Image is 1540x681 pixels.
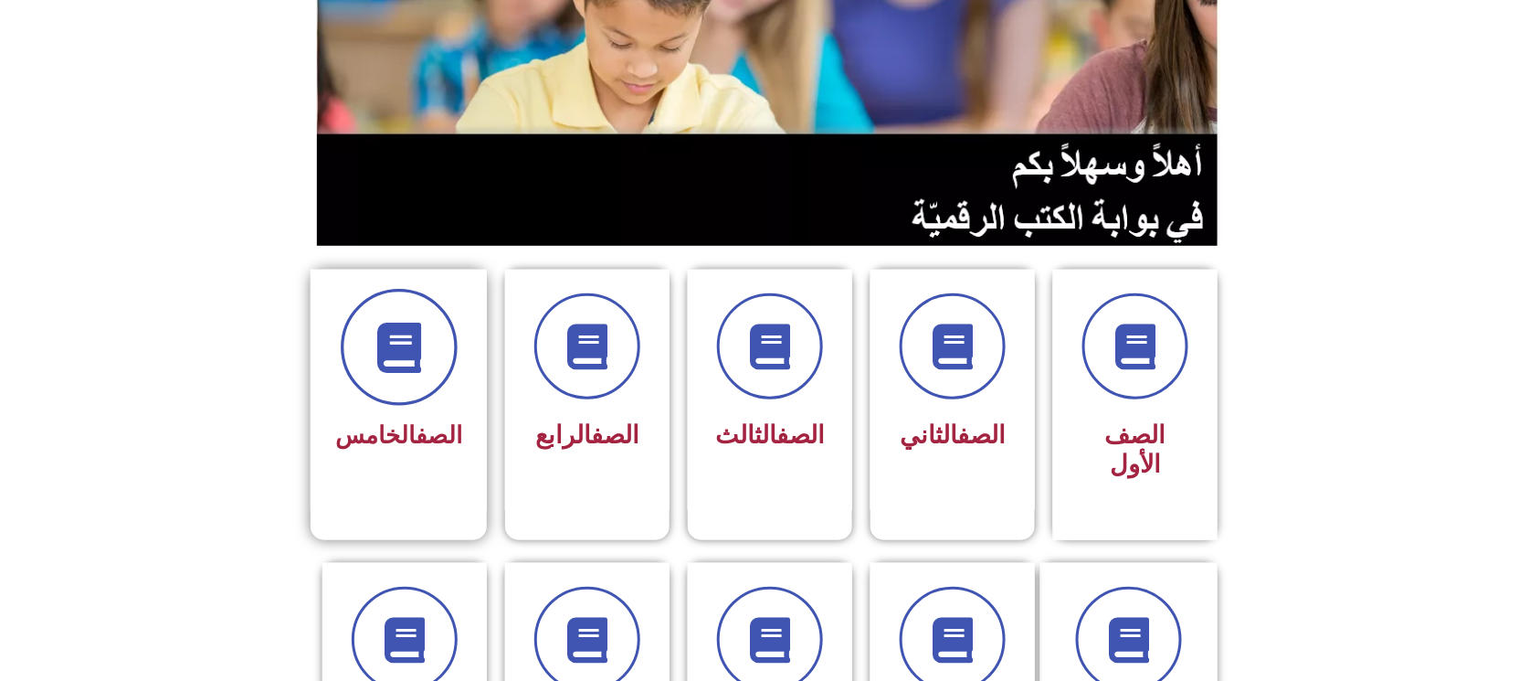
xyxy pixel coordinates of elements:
[715,420,825,450] span: الثالث
[335,421,462,449] span: الخامس
[416,421,462,449] a: الصف
[900,420,1006,450] span: الثاني
[776,420,825,450] a: الصف
[535,420,639,450] span: الرابع
[1105,420,1166,479] span: الصف الأول
[957,420,1006,450] a: الصف
[591,420,639,450] a: الصف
